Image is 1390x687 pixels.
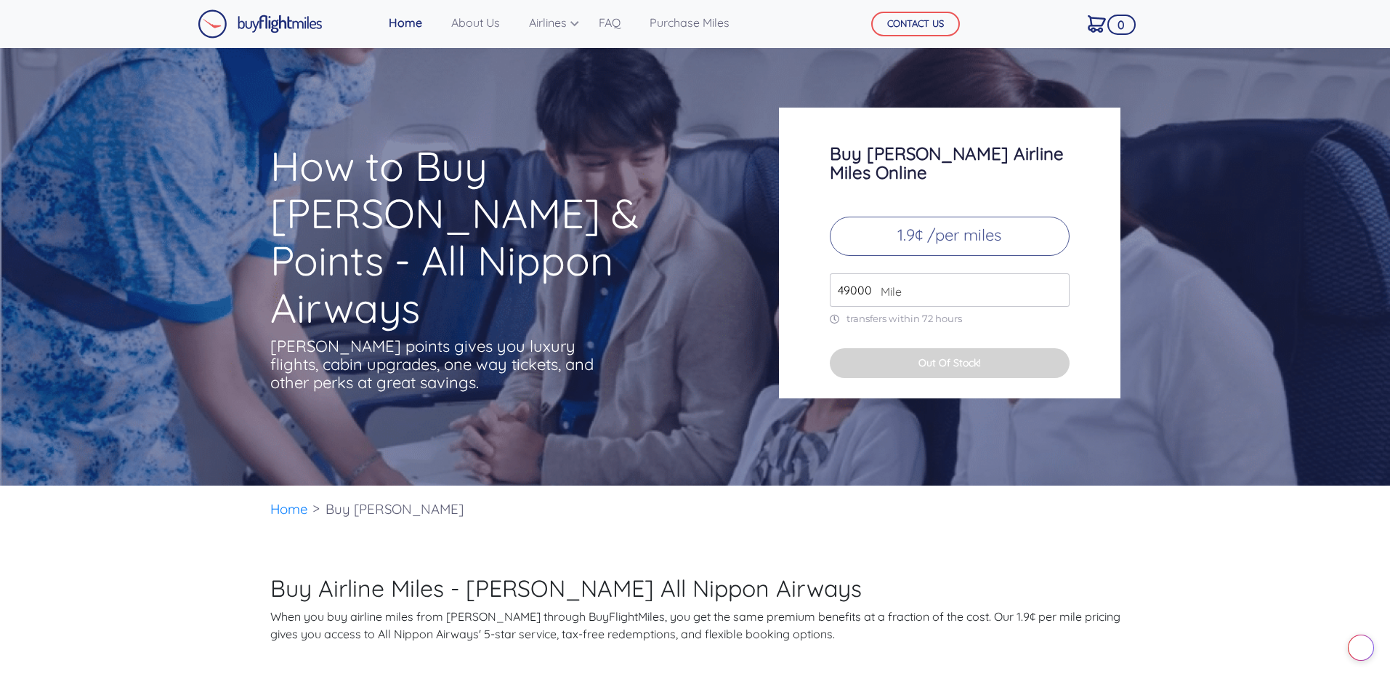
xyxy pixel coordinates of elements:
[1088,15,1106,33] img: Cart
[383,8,428,37] a: Home
[523,8,575,37] a: Airlines
[270,574,1120,602] h2: Buy Airline Miles - [PERSON_NAME] All Nippon Airways
[270,608,1120,643] p: When you buy airline miles from [PERSON_NAME] through BuyFlightMiles, you get the same premium be...
[445,8,506,37] a: About Us
[830,313,1070,325] p: transfers within 72 hours
[198,9,323,39] img: Buy Flight Miles Logo
[270,142,722,332] h1: How to Buy [PERSON_NAME] & Points - All Nippon Airways
[830,217,1070,256] p: 1.9¢ /per miles
[1082,8,1112,39] a: 0
[871,12,960,36] button: CONTACT US
[644,8,735,37] a: Purchase Miles
[270,337,597,392] p: [PERSON_NAME] points gives you luxury flights, cabin upgrades, one way tickets, and other perks a...
[318,486,471,533] li: Buy [PERSON_NAME]
[593,8,626,37] a: FAQ
[270,500,308,518] a: Home
[198,6,323,42] a: Buy Flight Miles Logo
[830,144,1070,182] h3: Buy [PERSON_NAME] Airline Miles Online
[873,283,902,300] span: Mile
[830,348,1070,378] button: Out Of Stock!
[1107,15,1136,35] span: 0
